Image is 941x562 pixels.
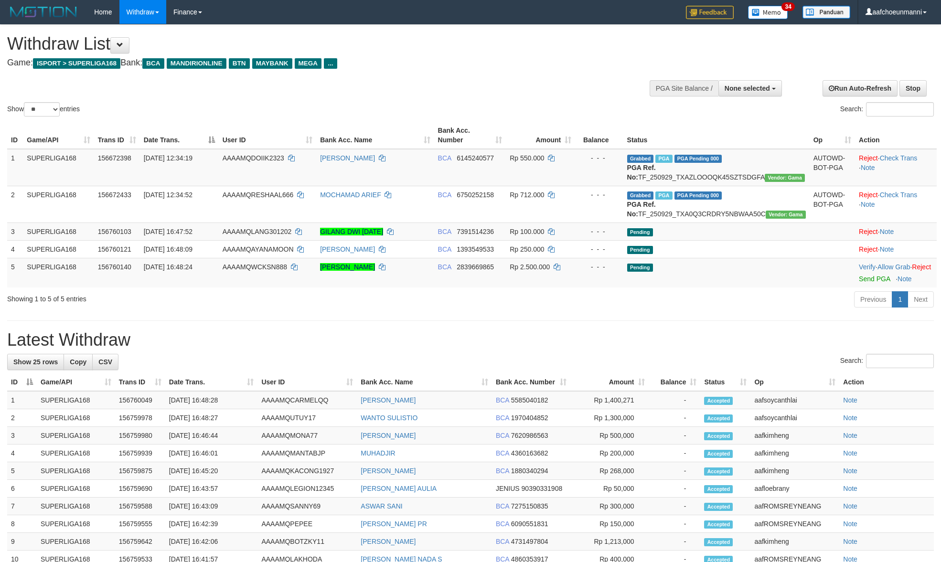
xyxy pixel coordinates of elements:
span: Copy 1393549533 to clipboard [457,245,494,253]
span: 34 [781,2,794,11]
td: - [649,391,701,409]
td: 2 [7,186,23,223]
td: 2 [7,409,37,427]
a: Previous [854,291,892,308]
td: AAAAMQMONA77 [257,427,357,445]
th: User ID: activate to sort column ascending [219,122,316,149]
input: Search: [866,354,934,368]
a: Verify [859,263,876,271]
span: Copy 6145240577 to clipboard [457,154,494,162]
td: - [649,533,701,551]
td: [DATE] 16:42:39 [165,515,258,533]
td: - [649,515,701,533]
span: BCA [438,263,451,271]
th: Amount: activate to sort column ascending [506,122,575,149]
span: JENIUS [496,485,520,492]
td: aafkimheng [750,533,839,551]
span: [DATE] 16:47:52 [144,228,192,235]
td: 9 [7,533,37,551]
span: 156672433 [98,191,131,199]
td: 4 [7,445,37,462]
td: 6 [7,480,37,498]
span: Copy 6750252158 to clipboard [457,191,494,199]
td: 4 [7,240,23,258]
span: Vendor URL: https://trx31.1velocity.biz [766,211,806,219]
a: Check Trans [880,191,918,199]
span: Grabbed [627,191,654,200]
a: Note [843,449,857,457]
span: Copy 2839669865 to clipboard [457,263,494,271]
a: Reject [859,228,878,235]
td: 8 [7,515,37,533]
td: SUPERLIGA168 [37,391,115,409]
span: Copy 90390331908 to clipboard [522,485,563,492]
td: 156759588 [115,498,165,515]
th: Op: activate to sort column ascending [750,373,839,391]
td: 3 [7,427,37,445]
span: 156672398 [98,154,131,162]
th: Trans ID: activate to sort column ascending [115,373,165,391]
a: Note [843,502,857,510]
a: MUHADJIR [361,449,395,457]
a: WANTO SULISTIO [361,414,417,422]
td: 156760049 [115,391,165,409]
span: AAAAMQAYANAMOON [223,245,294,253]
a: MOCHAMAD ARIEF [320,191,381,199]
td: Rp 200,000 [570,445,649,462]
label: Search: [840,354,934,368]
a: [PERSON_NAME] PR [361,520,427,528]
td: Rp 1,213,000 [570,533,649,551]
span: PGA Pending [674,155,722,163]
th: Balance: activate to sort column ascending [649,373,701,391]
h4: Game: Bank: [7,58,618,68]
a: Note [843,538,857,545]
td: [DATE] 16:46:44 [165,427,258,445]
span: CSV [98,358,112,366]
span: Accepted [704,414,733,423]
a: Note [843,467,857,475]
span: AAAAMQWCKSN888 [223,263,287,271]
a: Reject [859,191,878,199]
a: Note [861,164,875,171]
span: Accepted [704,397,733,405]
td: 3 [7,223,23,240]
span: Copy [70,358,86,366]
span: BCA [438,228,451,235]
td: AAAAMQBOTZKY11 [257,533,357,551]
td: AAAAMQMANTABJP [257,445,357,462]
td: Rp 300,000 [570,498,649,515]
td: aafkimheng [750,445,839,462]
td: [DATE] 16:46:01 [165,445,258,462]
span: PGA Pending [674,191,722,200]
b: PGA Ref. No: [627,201,656,218]
span: BTN [229,58,250,69]
td: [DATE] 16:48:27 [165,409,258,427]
td: [DATE] 16:45:20 [165,462,258,480]
span: Copy 4360163682 to clipboard [511,449,548,457]
th: Bank Acc. Number: activate to sort column ascending [492,373,570,391]
span: Pending [627,228,653,236]
td: SUPERLIGA168 [37,533,115,551]
span: [DATE] 16:48:24 [144,263,192,271]
a: [PERSON_NAME] [320,263,375,271]
a: Note [880,228,894,235]
span: Marked by aafsoycanthlai [655,155,672,163]
a: Note [861,201,875,208]
span: Rp 250.000 [510,245,544,253]
span: MANDIRIONLINE [167,58,226,69]
td: AUTOWD-BOT-PGA [810,186,855,223]
span: Accepted [704,432,733,440]
span: Pending [627,264,653,272]
th: ID [7,122,23,149]
td: · · [855,186,937,223]
td: Rp 150,000 [570,515,649,533]
td: AAAAMQUTUY17 [257,409,357,427]
td: aafsoycanthlai [750,409,839,427]
span: BCA [438,245,451,253]
td: - [649,480,701,498]
td: SUPERLIGA168 [23,223,94,240]
a: [PERSON_NAME] AULIA [361,485,437,492]
td: TF_250929_TXAZLOOOQK45SZTSDGFA [623,149,810,186]
div: Showing 1 to 5 of 5 entries [7,290,385,304]
span: AAAAMQRESHAAL666 [223,191,294,199]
